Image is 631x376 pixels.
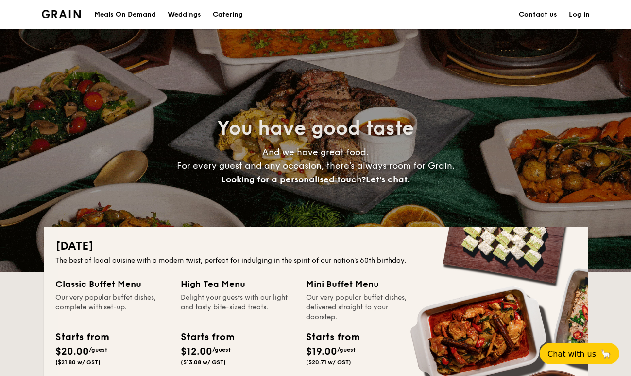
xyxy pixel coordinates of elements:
span: ($13.08 w/ GST) [181,359,226,366]
span: /guest [212,346,231,353]
div: Our very popular buffet dishes, complete with set-up. [55,293,169,322]
div: High Tea Menu [181,277,294,291]
div: Starts from [306,330,359,344]
span: $19.00 [306,346,337,358]
span: /guest [89,346,107,353]
a: Logotype [42,10,81,18]
span: ($21.80 w/ GST) [55,359,101,366]
span: 🦙 [600,348,612,359]
div: Starts from [55,330,108,344]
div: Starts from [181,330,234,344]
button: Chat with us🦙 [540,343,619,364]
div: Mini Buffet Menu [306,277,420,291]
h2: [DATE] [55,238,576,254]
span: Chat with us [547,349,596,358]
div: Our very popular buffet dishes, delivered straight to your doorstep. [306,293,420,322]
div: Delight your guests with our light and tasty bite-sized treats. [181,293,294,322]
span: /guest [337,346,356,353]
span: Let's chat. [366,174,410,185]
img: Grain [42,10,81,18]
div: Classic Buffet Menu [55,277,169,291]
span: $12.00 [181,346,212,358]
span: $20.00 [55,346,89,358]
span: ($20.71 w/ GST) [306,359,351,366]
div: The best of local cuisine with a modern twist, perfect for indulging in the spirit of our nation’... [55,256,576,266]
